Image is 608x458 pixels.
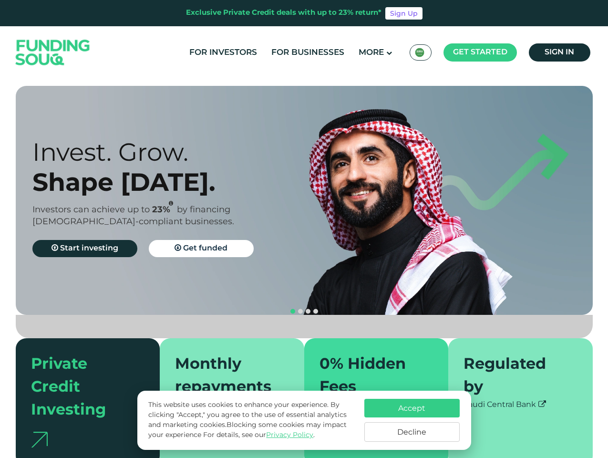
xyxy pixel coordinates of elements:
span: For details, see our . [203,432,315,438]
p: This website uses cookies to enhance your experience. By clicking "Accept," you agree to the use ... [148,400,354,440]
a: Get funded [149,240,254,257]
span: Sign in [545,49,574,56]
img: SA Flag [415,48,424,57]
a: For Businesses [269,45,347,61]
div: Regulated by [464,354,566,399]
span: by financing [DEMOGRAPHIC_DATA]-compliant businesses. [32,206,234,226]
div: Exclusive Private Credit deals with up to 23% return* [186,8,381,19]
span: More [359,49,384,57]
span: Blocking some cookies may impact your experience [148,422,347,438]
button: Decline [364,422,460,442]
a: Sign Up [385,7,423,20]
div: Shape [DATE]. [32,167,321,197]
button: navigation [289,308,297,315]
div: Invest. Grow. [32,137,321,167]
a: For Investors [187,45,259,61]
a: Privacy Policy [266,432,313,438]
span: 23% [152,206,177,214]
span: Start investing [60,245,118,252]
button: navigation [297,308,304,315]
span: Get started [453,49,507,56]
a: Sign in [529,43,590,62]
div: Monthly repayments [175,354,278,399]
button: navigation [312,308,319,315]
i: 23% IRR (expected) ~ 15% Net yield (expected) [169,201,173,206]
img: Logo [6,29,100,77]
button: navigation [304,308,312,315]
div: 0% Hidden Fees [319,354,422,399]
span: Get funded [183,245,227,252]
div: Private Credit Investing [31,354,134,422]
button: Accept [364,399,460,417]
span: Investors can achieve up to [32,206,150,214]
a: Start investing [32,240,137,257]
img: arrow [31,432,48,448]
div: Saudi Central Bank [464,399,577,411]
